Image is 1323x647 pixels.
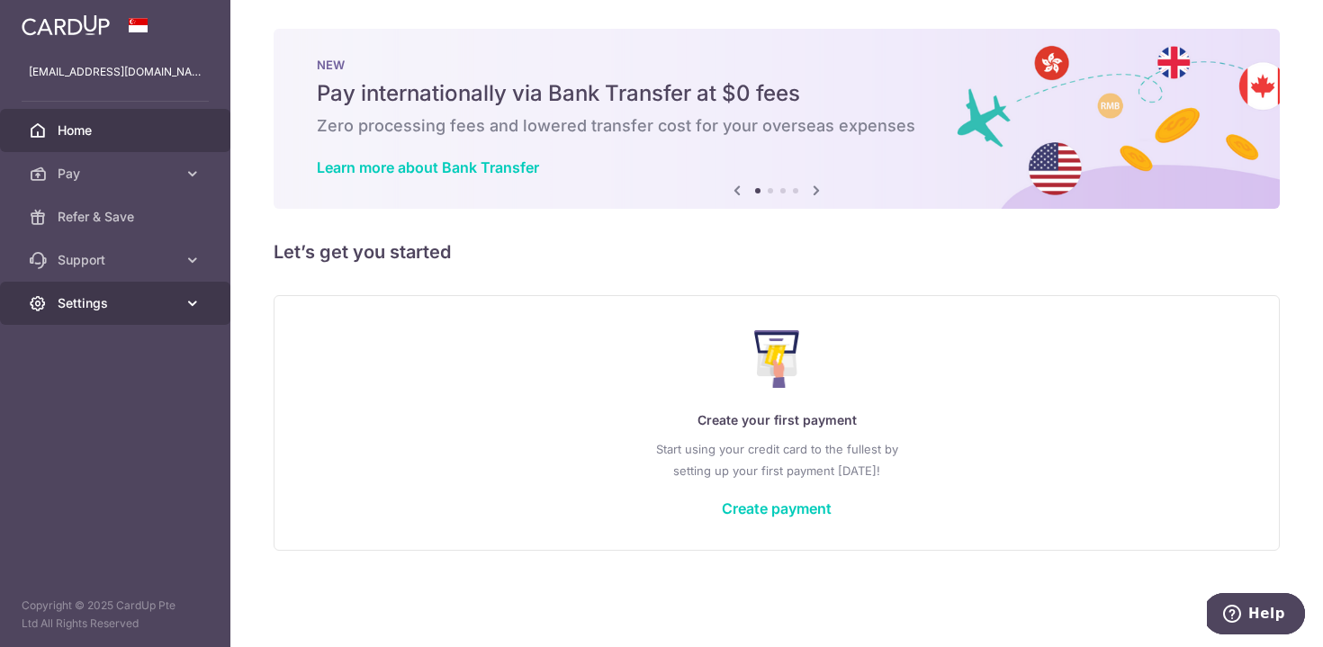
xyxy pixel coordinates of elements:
[317,79,1237,108] h5: Pay internationally via Bank Transfer at $0 fees
[317,115,1237,137] h6: Zero processing fees and lowered transfer cost for your overseas expenses
[41,13,78,29] span: Help
[310,438,1243,481] p: Start using your credit card to the fullest by setting up your first payment [DATE]!
[58,294,176,312] span: Settings
[29,63,202,81] p: [EMAIL_ADDRESS][DOMAIN_NAME]
[310,409,1243,431] p: Create your first payment
[317,58,1237,72] p: NEW
[58,208,176,226] span: Refer & Save
[722,499,832,517] a: Create payment
[754,330,800,388] img: Make Payment
[22,14,110,36] img: CardUp
[274,238,1280,266] h5: Let’s get you started
[1207,593,1305,638] iframe: Opens a widget where you can find more information
[58,165,176,183] span: Pay
[58,251,176,269] span: Support
[317,158,539,176] a: Learn more about Bank Transfer
[274,29,1280,209] img: Bank transfer banner
[58,121,176,139] span: Home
